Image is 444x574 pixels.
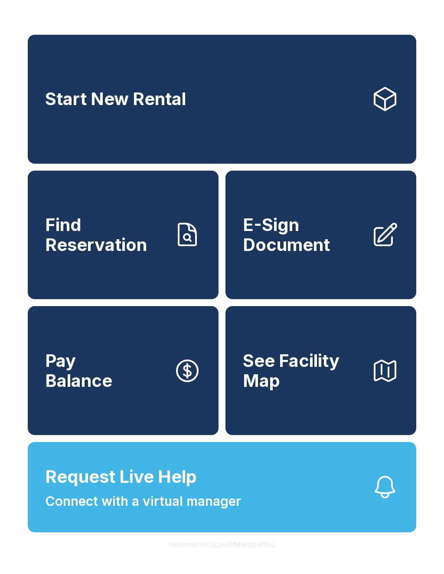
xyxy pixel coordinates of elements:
[45,215,166,254] span: Find Reservation
[45,89,186,109] span: Start New Rental
[28,171,219,300] a: Find Reservation
[45,351,112,390] span: Pay Balance
[225,171,416,300] a: E-Sign Document
[28,306,219,435] button: PayBalance
[45,464,197,490] span: Request Live Help
[225,306,416,435] button: See Facility Map
[161,532,283,557] button: VersionkrrefDLawElMlwz8nfSsJ
[28,442,416,532] button: Request Live HelpConnect with a virtual manager
[45,492,241,511] span: Connect with a virtual manager
[28,35,416,164] a: Start New Rental
[243,215,364,254] span: E-Sign Document
[243,351,364,390] span: See Facility Map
